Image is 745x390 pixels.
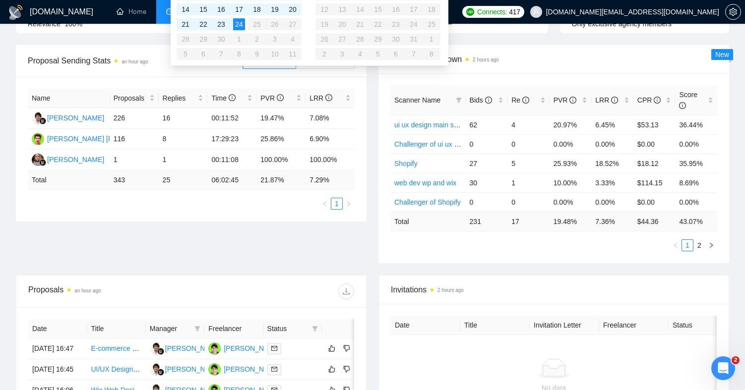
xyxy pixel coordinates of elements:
span: 100% [64,20,82,28]
span: filter [310,321,320,336]
span: Score [679,91,697,110]
td: 2025-09-19 [266,2,284,17]
td: 2025-09-14 [177,2,194,17]
span: info-circle [679,102,686,109]
td: $ 44.36 [633,212,676,231]
a: E-commerce Website Developer needed [91,344,216,352]
td: 6.45% [591,115,633,134]
img: VM [32,154,44,166]
button: setting [725,4,741,20]
td: 343 [110,170,159,190]
td: 19.47% [256,108,306,129]
td: 21.87 % [256,170,306,190]
td: $0.00 [633,192,676,212]
td: 4 [507,115,550,134]
img: upwork-logo.png [466,8,474,16]
div: Proposals [28,283,191,299]
span: Scanner Name [394,96,440,104]
a: homeHome [117,7,146,16]
a: 1 [331,198,342,209]
a: Shopify [394,160,418,167]
div: 21 [180,18,191,30]
td: 100.00% [306,150,355,170]
td: 0.00% [675,192,717,212]
span: mail [271,345,277,351]
span: PVR [554,96,577,104]
td: 2025-09-22 [194,17,212,32]
td: 62 [466,115,508,134]
td: [DATE] 16:47 [28,338,87,359]
td: $53.13 [633,115,676,134]
td: Total [390,212,466,231]
li: 1 [682,239,693,251]
span: dislike [343,344,350,352]
td: 16 [159,108,208,129]
td: $114.15 [633,173,676,192]
div: [PERSON_NAME] [PERSON_NAME] [47,133,163,144]
span: Bids [470,96,492,104]
span: setting [726,8,741,16]
td: 100.00% [256,150,306,170]
span: dashboard [166,8,173,15]
span: download [339,287,354,295]
td: 19.48 % [550,212,592,231]
span: Status [267,323,308,334]
button: like [326,342,338,354]
td: 2025-09-15 [194,2,212,17]
iframe: Intercom live chat [711,356,735,380]
span: like [328,344,335,352]
td: UI/UX Designer for Modern and Clean Booking App [87,359,145,380]
td: 0 [466,134,508,154]
div: 16 [215,3,227,15]
span: filter [194,326,200,332]
td: 2025-09-24 [230,17,248,32]
th: Proposals [110,89,159,108]
td: 8.69% [675,173,717,192]
time: 2 hours ago [473,57,499,62]
span: Manager [150,323,190,334]
div: [PERSON_NAME] [165,343,222,354]
div: 15 [197,3,209,15]
div: [PERSON_NAME] [224,343,281,354]
th: Name [28,89,110,108]
td: $0.00 [633,134,676,154]
div: 24 [233,18,245,30]
img: logo [8,4,24,20]
td: 0.00% [550,134,592,154]
th: Status [669,316,738,335]
td: 18.52% [591,154,633,173]
time: 2 hours ago [437,287,464,293]
td: E-commerce Website Developer needed [87,338,145,359]
td: 6.90% [306,129,355,150]
span: 2 [732,356,740,364]
button: right [705,239,717,251]
td: 116 [110,129,159,150]
span: mail [271,366,277,372]
td: 10.00% [550,173,592,192]
img: KJ [150,363,162,376]
time: an hour ago [74,288,101,293]
li: Previous Page [670,239,682,251]
a: HB[PERSON_NAME] [208,344,281,352]
a: 2 [694,240,705,251]
a: KJ[PERSON_NAME] [150,365,222,373]
td: 2025-09-16 [212,2,230,17]
span: right [708,242,714,248]
td: 2025-09-20 [284,2,302,17]
td: 7.36 % [591,212,633,231]
span: Proposals [114,93,147,104]
span: user [533,8,540,15]
li: 1 [331,198,343,210]
div: [PERSON_NAME] [165,364,222,375]
td: 7.08% [306,108,355,129]
td: 0 [507,134,550,154]
td: 0.00% [675,134,717,154]
td: 0 [466,192,508,212]
span: info-circle [325,94,332,101]
td: 226 [110,108,159,129]
td: 0.00% [550,192,592,212]
th: Freelancer [599,316,669,335]
li: Next Page [343,198,355,210]
div: 19 [269,3,281,15]
button: left [670,239,682,251]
